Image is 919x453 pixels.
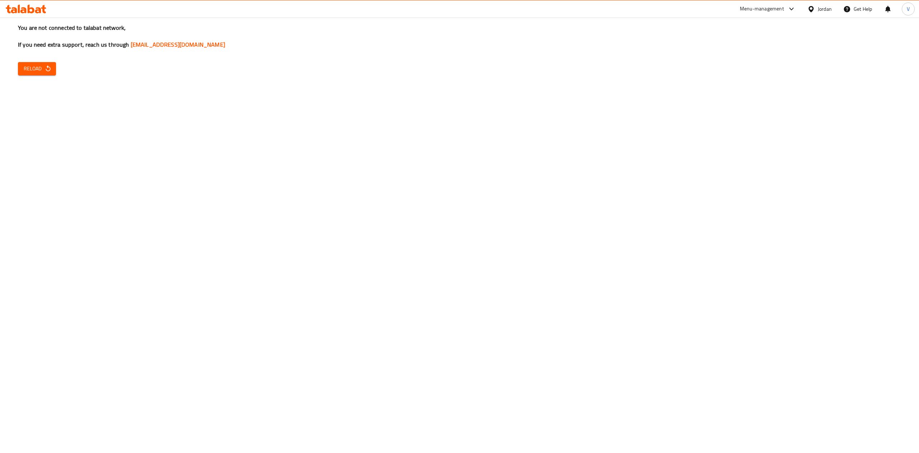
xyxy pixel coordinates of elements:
[24,64,50,73] span: Reload
[18,24,901,49] h3: You are not connected to talabat network, If you need extra support, reach us through
[18,62,56,75] button: Reload
[907,5,910,13] span: V
[818,5,832,13] div: Jordan
[740,5,784,13] div: Menu-management
[131,39,225,50] a: [EMAIL_ADDRESS][DOMAIN_NAME]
